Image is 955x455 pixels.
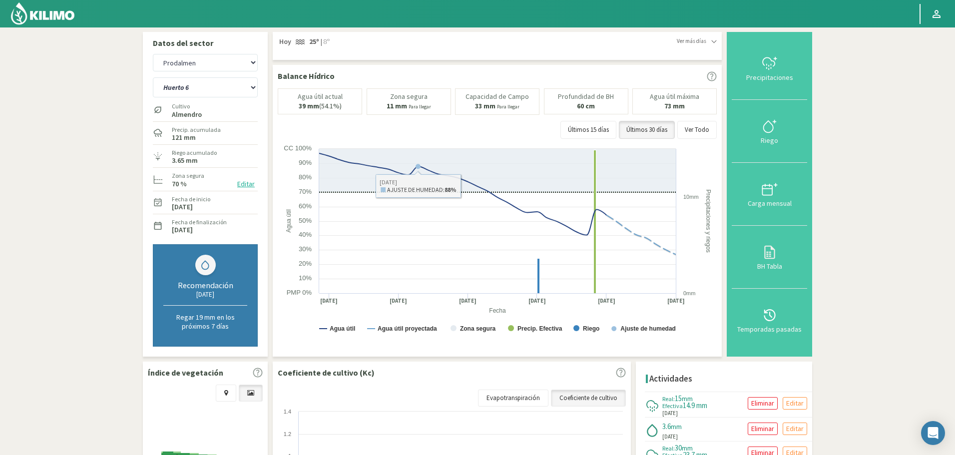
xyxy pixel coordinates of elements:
p: Eliminar [751,423,774,435]
span: mm [671,422,682,431]
p: Agua útil actual [298,93,343,100]
button: BH Tabla [732,226,807,289]
div: BH Tabla [735,263,804,270]
div: Open Intercom Messenger [921,421,945,445]
text: 1.4 [284,409,291,415]
p: Regar 19 mm en los próximos 7 días [163,313,247,331]
div: Recomendación [163,280,247,290]
p: Editar [786,398,804,409]
button: Precipitaciones [732,37,807,100]
label: Riego acumulado [172,148,217,157]
span: [DATE] [662,409,678,418]
text: Precip. Efectiva [517,325,562,332]
button: Eliminar [748,397,778,410]
a: Evapotranspiración [478,390,548,407]
text: Fecha [489,307,506,314]
button: Editar [783,397,807,410]
text: 80% [299,173,312,181]
p: Zona segura [390,93,428,100]
img: Kilimo [10,1,75,25]
div: Carga mensual [735,200,804,207]
p: Capacidad de Campo [466,93,529,100]
p: Índice de vegetación [148,367,223,379]
text: Precipitaciones y riegos [705,189,712,253]
b: 73 mm [664,101,685,110]
text: [DATE] [390,297,407,305]
text: 1.2 [284,431,291,437]
small: Para llegar [409,103,431,110]
button: Temporadas pasadas [732,289,807,352]
text: Zona segura [460,325,496,332]
div: Riego [735,137,804,144]
span: 14.9 mm [683,401,707,410]
span: 15 [675,394,682,403]
span: Real: [662,395,675,403]
b: 33 mm [475,101,495,110]
label: 3.65 mm [172,157,198,164]
span: Efectiva [662,402,683,410]
text: Agua útil [330,325,355,332]
strong: 25º [309,37,319,46]
label: 121 mm [172,134,196,141]
div: Temporadas pasadas [735,326,804,333]
button: Eliminar [748,423,778,435]
text: Agua útil proyectada [378,325,437,332]
b: 60 cm [577,101,595,110]
button: Editar [783,423,807,435]
label: Zona segura [172,171,204,180]
text: 50% [299,217,312,224]
text: [DATE] [667,297,685,305]
span: | [321,37,322,47]
p: Profundidad de BH [558,93,614,100]
text: 0mm [683,290,695,296]
p: Eliminar [751,398,774,409]
text: Agua útil [285,209,292,233]
label: Fecha de finalización [172,218,227,227]
text: 60% [299,202,312,210]
button: Riego [732,100,807,163]
h4: Actividades [649,374,692,384]
text: 30% [299,245,312,253]
text: 90% [299,159,312,166]
span: mm [682,394,693,403]
p: Balance Hídrico [278,70,335,82]
text: [DATE] [528,297,546,305]
a: Coeficiente de cultivo [551,390,626,407]
span: Hoy [278,37,291,47]
label: [DATE] [172,204,193,210]
text: Ajuste de humedad [620,325,676,332]
label: 70 % [172,181,187,187]
b: 11 mm [387,101,407,110]
span: Ver más días [677,37,706,45]
p: Agua útil máxima [650,93,699,100]
p: Datos del sector [153,37,258,49]
button: Últimos 15 días [560,121,616,139]
text: 10mm [683,194,699,200]
text: Riego [583,325,599,332]
b: 39 mm [299,101,319,110]
text: 10% [299,274,312,282]
text: 70% [299,188,312,195]
p: Editar [786,423,804,435]
span: Real: [662,445,675,452]
label: Precip. acumulada [172,125,221,134]
button: Últimos 30 días [619,121,675,139]
text: [DATE] [459,297,477,305]
small: Para llegar [497,103,519,110]
p: Coeficiente de cultivo (Kc) [278,367,375,379]
text: 20% [299,260,312,267]
span: 3.6 [662,422,671,431]
span: 30 [675,443,682,453]
label: Fecha de inicio [172,195,210,204]
div: [DATE] [163,290,247,299]
button: Carga mensual [732,163,807,226]
div: Precipitaciones [735,74,804,81]
text: [DATE] [598,297,615,305]
span: [DATE] [662,433,678,441]
span: 8º [322,37,330,47]
text: CC 100% [284,144,312,152]
button: Ver Todo [677,121,717,139]
label: [DATE] [172,227,193,233]
span: mm [682,444,693,453]
label: Cultivo [172,102,202,111]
